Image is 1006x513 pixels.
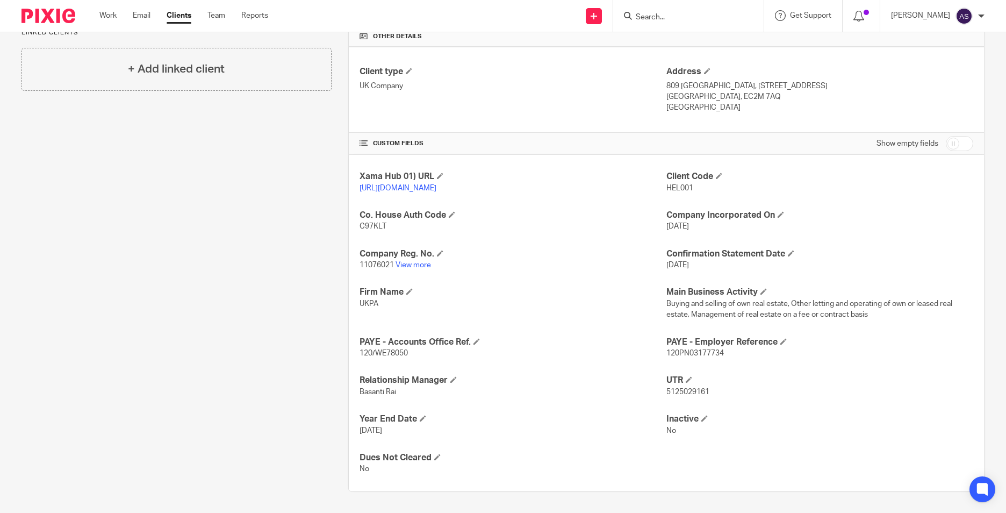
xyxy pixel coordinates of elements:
[360,210,666,221] h4: Co. House Auth Code
[955,8,973,25] img: svg%3E
[360,81,666,91] p: UK Company
[666,171,973,182] h4: Client Code
[891,10,950,21] p: [PERSON_NAME]
[360,261,394,269] span: 11076021
[167,10,191,21] a: Clients
[666,427,676,434] span: No
[790,12,831,19] span: Get Support
[666,223,689,230] span: [DATE]
[360,287,666,298] h4: Firm Name
[360,171,666,182] h4: Xama Hub 01) URL
[360,375,666,386] h4: Relationship Manager
[360,139,666,148] h4: CUSTOM FIELDS
[360,300,378,308] span: UKPA
[666,414,973,425] h4: Inactive
[360,465,369,473] span: No
[360,350,408,357] span: 120/WE78050
[876,138,938,149] label: Show empty fields
[21,28,332,37] p: Linked clients
[128,61,225,77] h4: + Add linked client
[360,66,666,77] h4: Client type
[133,10,150,21] a: Email
[666,102,973,113] p: [GEOGRAPHIC_DATA]
[666,261,689,269] span: [DATE]
[666,66,973,77] h4: Address
[666,184,693,192] span: HEL001
[666,350,724,357] span: 120PN03177734
[360,248,666,260] h4: Company Reg. No.
[666,210,973,221] h4: Company Incorporated On
[666,287,973,298] h4: Main Business Activity
[207,10,225,21] a: Team
[666,375,973,386] h4: UTR
[666,388,709,396] span: 5125029161
[666,91,973,102] p: [GEOGRAPHIC_DATA], EC2M 7AQ
[360,414,666,425] h4: Year End Date
[360,184,436,192] a: [URL][DOMAIN_NAME]
[360,427,382,434] span: [DATE]
[360,388,396,396] span: Basanti Rai
[373,32,422,41] span: Other details
[666,248,973,260] h4: Confirmation Statement Date
[99,10,117,21] a: Work
[360,452,666,464] h4: Dues Not Cleared
[396,261,431,269] a: View more
[666,81,973,91] p: 809 [GEOGRAPHIC_DATA], [STREET_ADDRESS]
[666,337,973,348] h4: PAYE - Employer Reference
[241,10,268,21] a: Reports
[360,337,666,348] h4: PAYE - Accounts Office Ref.
[360,223,386,230] span: C97KLT
[635,13,731,23] input: Search
[21,9,75,23] img: Pixie
[666,300,952,318] span: Buying and selling of own real estate, Other letting and operating of own or leased real estate, ...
